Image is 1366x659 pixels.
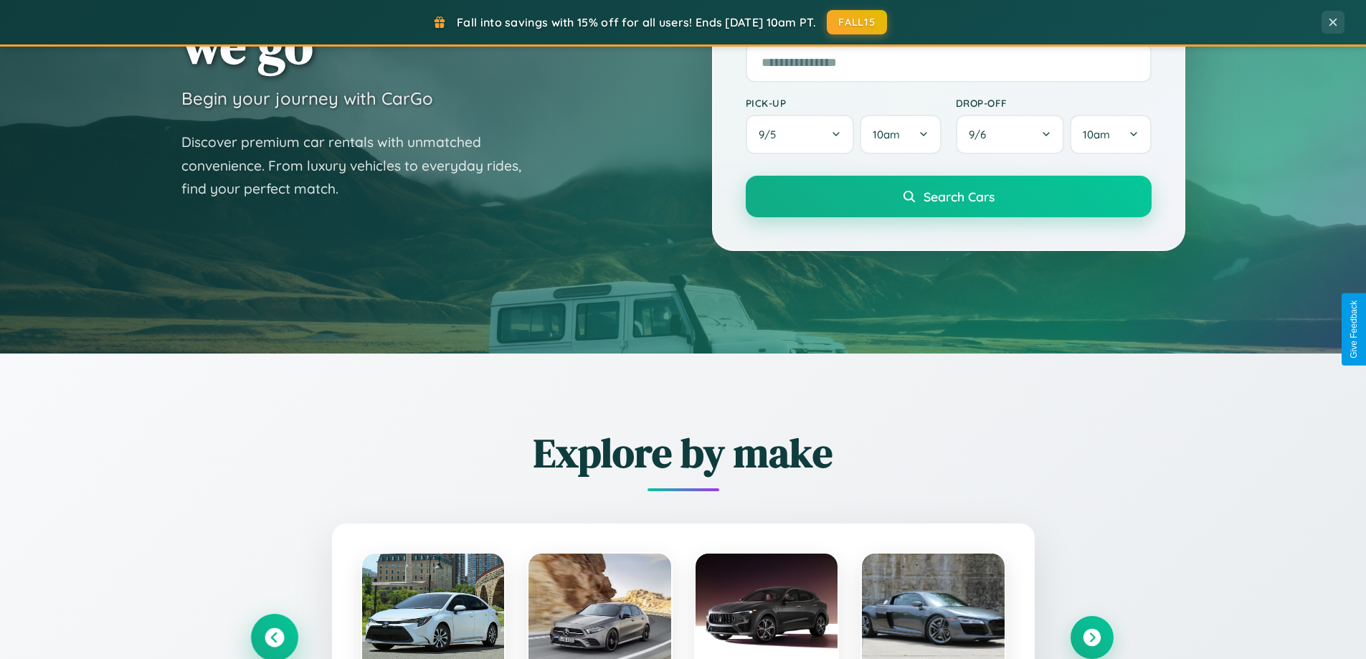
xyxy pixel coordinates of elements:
[860,115,941,154] button: 10am
[746,115,855,154] button: 9/5
[181,131,540,201] p: Discover premium car rentals with unmatched convenience. From luxury vehicles to everyday rides, ...
[746,97,942,109] label: Pick-up
[457,15,816,29] span: Fall into savings with 15% off for all users! Ends [DATE] 10am PT.
[969,128,993,141] span: 9 / 6
[181,87,433,109] h3: Begin your journey with CarGo
[1070,115,1151,154] button: 10am
[746,176,1152,217] button: Search Cars
[827,10,887,34] button: FALL15
[956,97,1152,109] label: Drop-off
[253,425,1114,480] h2: Explore by make
[1349,300,1359,359] div: Give Feedback
[759,128,783,141] span: 9 / 5
[1083,128,1110,141] span: 10am
[924,189,995,204] span: Search Cars
[873,128,900,141] span: 10am
[956,115,1065,154] button: 9/6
